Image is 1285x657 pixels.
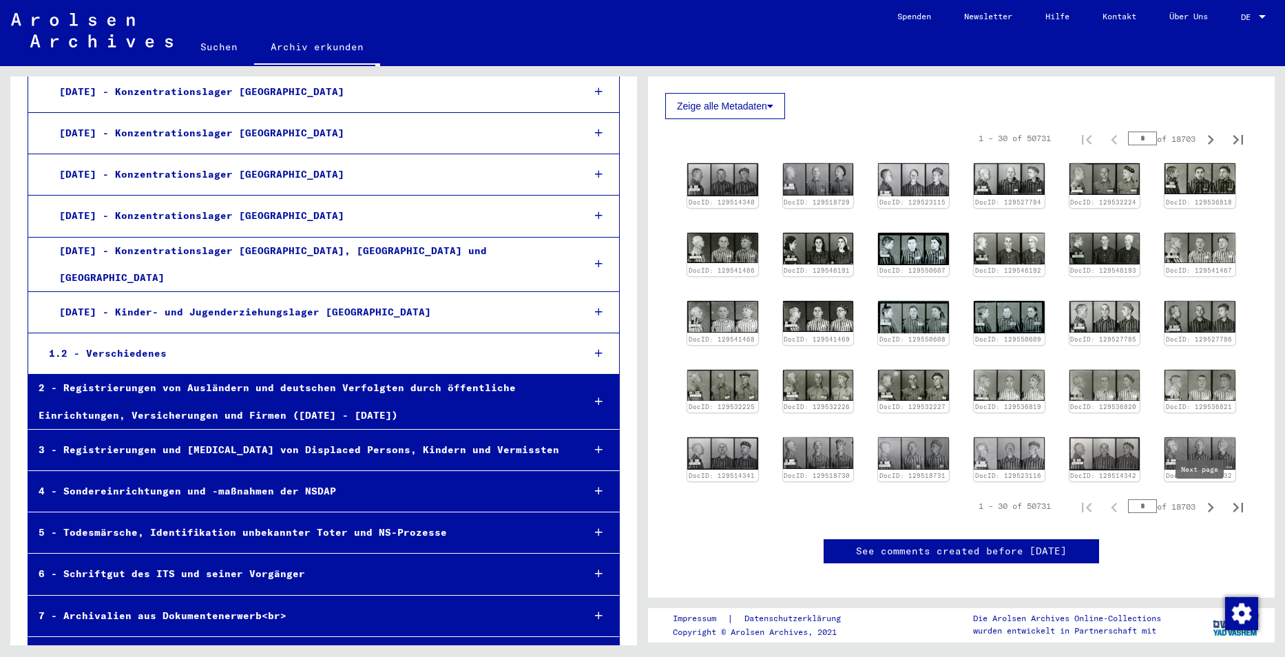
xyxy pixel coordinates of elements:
img: 001.jpg [878,301,949,333]
img: Arolsen_neg.svg [11,13,173,48]
a: DocID: 129550609 [975,335,1041,343]
a: DocID: 129532224 [1070,198,1136,206]
img: 001.jpg [974,437,1045,470]
a: DocID: 129514341 [689,472,755,479]
div: [DATE] - Konzentrationslager [GEOGRAPHIC_DATA] [49,202,572,229]
button: Previous page [1100,125,1128,152]
a: DocID: 129514342 [1070,472,1136,479]
div: of 18703 [1128,132,1197,145]
img: 001.jpg [1069,437,1140,470]
img: 001.jpg [783,233,854,264]
a: DocID: 129536819 [975,403,1041,410]
a: DocID: 129532227 [879,403,946,410]
a: DocID: 129541467 [1166,267,1232,274]
div: [DATE] - Konzentrationslager [GEOGRAPHIC_DATA] [49,120,572,147]
img: 001.jpg [974,301,1045,333]
img: 001.jpg [687,437,758,470]
div: 6 - Schriftgut des ITS und seiner Vorgänger [28,561,572,587]
img: 001.jpg [878,437,949,470]
p: Die Arolsen Archives Online-Collections [973,612,1161,625]
button: Zeige alle Metadaten [665,93,785,119]
img: 001.jpg [1164,437,1235,470]
img: Zustimmung ändern [1225,597,1258,630]
img: 001.jpg [878,233,949,265]
div: 1.2 - Verschiedenes [39,340,572,367]
button: Next page [1197,125,1224,152]
a: DocID: 129550608 [879,335,946,343]
img: 001.jpg [687,163,758,196]
a: DocID: 129527786 [1166,335,1232,343]
img: 001.jpg [783,301,854,332]
img: 001.jpg [783,437,854,469]
div: 5 - Todesmärsche, Identifikation unbekannter Toter und NS-Prozesse [28,519,572,546]
img: 001.jpg [1164,233,1235,264]
a: DocID: 129546191 [784,267,850,274]
div: of 18703 [1128,500,1197,513]
div: 2 - Registrierungen von Ausländern und deutschen Verfolgten durch öffentliche Einrichtungen, Vers... [28,375,572,428]
button: Last page [1224,492,1252,520]
a: Suchen [184,30,254,63]
a: DocID: 129527785 [1070,335,1136,343]
button: First page [1073,125,1100,152]
div: [DATE] - Kinder- und Jugenderziehungslager [GEOGRAPHIC_DATA] [49,299,572,326]
div: 4 - Sondereinrichtungen und -maßnahmen der NSDAP [28,478,572,505]
img: 001.jpg [1069,370,1140,401]
img: 001.jpg [783,370,854,401]
img: 001.jpg [1164,370,1235,401]
p: wurden entwickelt in Partnerschaft mit [973,625,1161,637]
button: First page [1073,492,1100,520]
div: Zustimmung ändern [1224,596,1257,629]
a: DocID: 129523116 [975,472,1041,479]
img: 001.jpg [974,233,1045,264]
img: 001.jpg [878,370,949,401]
div: 1 – 30 of 50731 [979,132,1051,145]
div: | [673,612,857,626]
a: DocID: 129541468 [689,335,755,343]
a: DocID: 129536820 [1070,403,1136,410]
a: Datenschutzerklärung [733,612,857,626]
img: 001.jpg [974,163,1045,195]
a: DocID: 129546193 [1070,267,1136,274]
p: Copyright © Arolsen Archives, 2021 [673,626,857,638]
div: [DATE] - Konzentrationslager [GEOGRAPHIC_DATA] [49,161,572,188]
a: DocID: 129541466 [689,267,755,274]
div: 7 - Archivalien aus Dokumentenerwerb<br> [28,603,572,629]
img: 001.jpg [783,163,854,196]
a: DocID: 129532226 [784,403,850,410]
a: DocID: 129550607 [879,267,946,274]
a: DocID: 129518731 [879,472,946,479]
a: DocID: 129527784 [975,198,1041,206]
a: DocID: 129536821 [1166,403,1232,410]
img: 001.jpg [1164,163,1235,194]
img: yv_logo.png [1210,607,1262,642]
img: 001.jpg [687,301,758,332]
div: 1 – 30 of 50731 [979,500,1051,512]
img: 001.jpg [687,233,758,263]
a: Archiv erkunden [254,30,380,66]
img: 001.jpg [1069,233,1140,264]
a: See comments created before [DATE] [856,544,1067,559]
a: DocID: 129518730 [784,472,850,479]
button: Last page [1224,125,1252,152]
a: DocID: 129541469 [784,335,850,343]
span: DE [1241,12,1256,22]
a: DocID: 129523115 [879,198,946,206]
button: Previous page [1100,492,1128,520]
a: DocID: 129514340 [689,198,755,206]
a: DocID: 129536818 [1166,198,1232,206]
a: DocID: 129546192 [975,267,1041,274]
img: 001.jpg [687,370,758,401]
img: 001.jpg [878,163,949,196]
img: 001.jpg [1069,163,1140,195]
div: [DATE] - Konzentrationslager [GEOGRAPHIC_DATA], [GEOGRAPHIC_DATA] und [GEOGRAPHIC_DATA] [49,238,572,291]
a: DocID: 129532225 [689,403,755,410]
div: 3 - Registrierungen und [MEDICAL_DATA] von Displaced Persons, Kindern und Vermissten [28,437,572,463]
img: 001.jpg [974,370,1045,401]
div: [DATE] - Konzentrationslager [GEOGRAPHIC_DATA] [49,79,572,105]
img: 001.jpg [1164,301,1235,333]
a: Impressum [673,612,727,626]
img: 001.jpg [1069,301,1140,332]
a: DocID: 129518732 [1166,472,1232,479]
button: Next page [1197,492,1224,520]
a: DocID: 129518729 [784,198,850,206]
